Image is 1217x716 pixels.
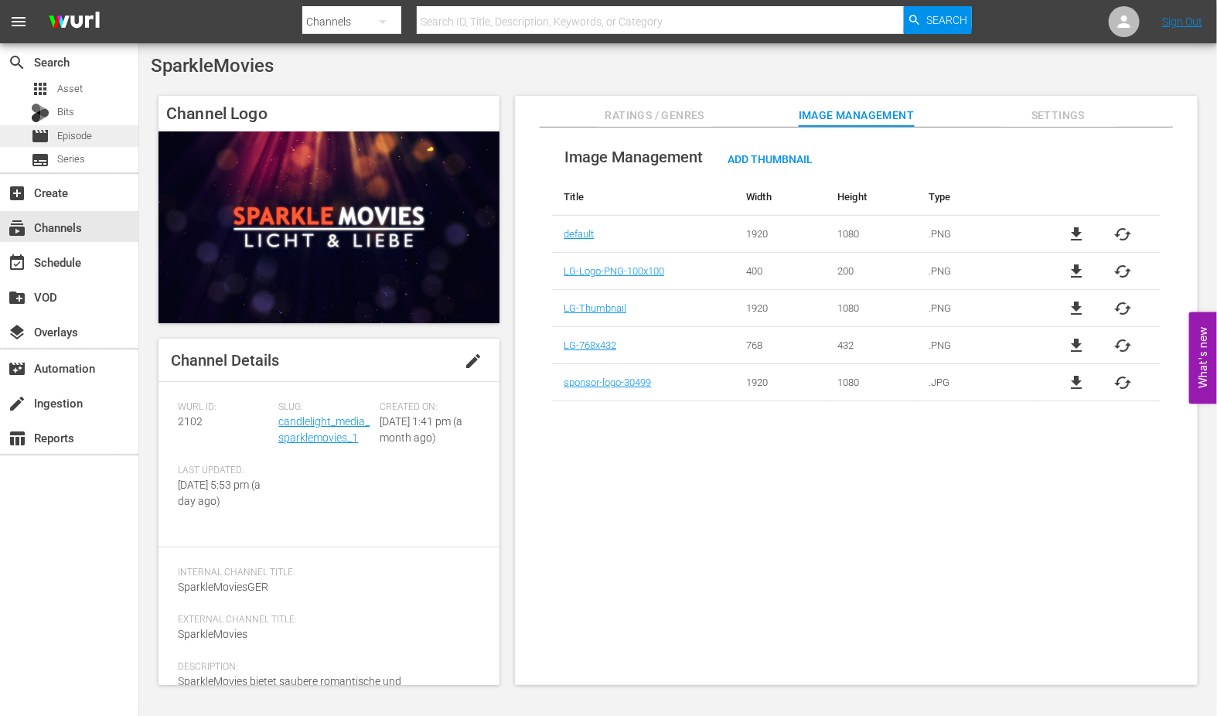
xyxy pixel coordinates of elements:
td: 768 [735,327,826,364]
span: Channels [8,219,26,237]
span: SparkleMovies [151,55,274,77]
button: cached [1114,299,1133,318]
span: Create [8,184,26,203]
span: Search [926,6,967,34]
td: 1080 [826,364,917,401]
td: .PNG [917,253,1038,290]
td: .PNG [917,216,1038,253]
td: 400 [735,253,826,290]
button: cached [1114,262,1133,281]
span: Series [31,151,49,169]
td: 1080 [826,216,917,253]
span: Series [57,152,85,167]
td: 1920 [735,216,826,253]
span: Automation [8,360,26,378]
span: Last Updated: [178,465,271,477]
span: Image Management [799,106,915,125]
span: Created On: [380,401,472,414]
span: [DATE] 5:53 pm (a day ago) [178,479,261,507]
div: Bits [31,104,49,122]
a: file_download [1067,262,1086,281]
span: Settings [1001,106,1116,125]
td: 432 [826,327,917,364]
td: .JPG [917,364,1038,401]
span: Reports [8,429,26,448]
h4: Channel Logo [159,96,499,131]
td: .PNG [917,290,1038,327]
button: cached [1114,336,1133,355]
button: Open Feedback Widget [1189,312,1217,404]
span: edit [464,352,482,370]
span: Ratings / Genres [597,106,713,125]
button: cached [1114,373,1133,392]
a: candlelight_media_sparklemovies_1 [278,415,370,444]
span: Description: [178,661,472,673]
a: file_download [1067,373,1086,392]
th: Height [826,179,917,216]
a: Sign Out [1162,15,1202,28]
span: External Channel Title: [178,614,472,626]
th: Type [917,179,1038,216]
button: Add Thumbnail [715,145,825,172]
img: ans4CAIJ8jUAAAAAAAAAAAAAAAAAAAAAAAAgQb4GAAAAAAAAAAAAAAAAAAAAAAAAJMjXAAAAAAAAAAAAAAAAAAAAAAAAgAT5G... [37,4,111,40]
span: Schedule [8,254,26,272]
span: menu [9,12,28,31]
span: Add Thumbnail [715,153,825,165]
td: 200 [826,253,917,290]
a: file_download [1067,336,1086,355]
td: .PNG [917,327,1038,364]
th: Title [552,179,735,216]
a: file_download [1067,225,1086,244]
span: VOD [8,288,26,307]
td: 1920 [735,364,826,401]
a: LG-Thumbnail [564,302,626,314]
button: Search [904,6,972,34]
span: Internal Channel Title: [178,567,472,579]
span: Ingestion [8,394,26,413]
a: sponsor-logo-30499 [564,377,651,388]
span: Asset [31,80,49,98]
span: Search [8,53,26,72]
a: default [564,228,594,240]
span: Wurl ID: [178,401,271,414]
span: Image Management [564,148,703,166]
img: SparkleMovies [159,131,499,323]
span: Slug: [278,401,371,414]
button: cached [1114,225,1133,244]
th: Width [735,179,826,216]
a: LG-768x432 [564,339,616,351]
span: Bits [57,104,74,120]
button: edit [455,343,492,380]
td: 1920 [735,290,826,327]
td: 1080 [826,290,917,327]
span: Overlays [8,323,26,342]
span: 2102 [178,415,203,428]
span: [DATE] 1:41 pm (a month ago) [380,415,462,444]
a: file_download [1067,299,1086,318]
a: LG-Logo-PNG-100x100 [564,265,664,277]
span: Asset [57,81,83,97]
span: Episode [57,128,92,144]
span: SparkleMoviesGER [178,581,268,593]
span: Episode [31,127,49,145]
span: Channel Details [171,351,279,370]
span: SparkleMovies [178,628,247,640]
